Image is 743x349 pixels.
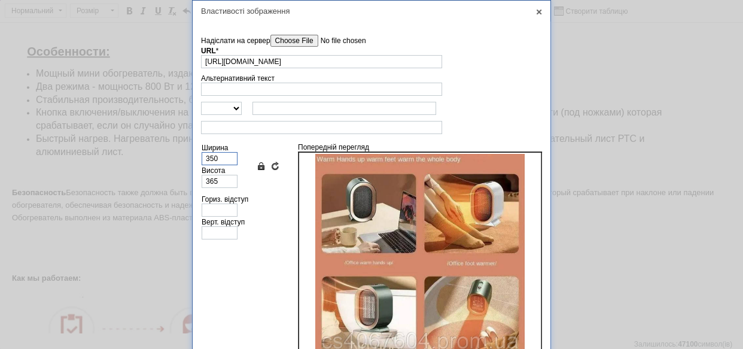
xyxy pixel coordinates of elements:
strong: Особенности: [27,22,109,35]
span: Кнопка включения/выключения на верхней части обогревателя и кнопка выключения обогревателя, на ни... [36,84,662,108]
span: Стабильная производительность, быстрое нагревание, отведение тепла, высокая термостойкость; [36,72,478,82]
strong: нагревательный элемент [394,111,515,121]
strong: Безопасность [12,165,66,174]
span: Быстрый нагрев. Нагреватель принимает усовершенствованный , нагревательный лист РТС и алюминиевый... [36,111,644,134]
label: Висота [202,166,225,175]
label: Верт. відступ [202,218,245,226]
p: Безопасность также должна быть в приоритете, именно поэтому мы используем встроенный механический... [12,164,731,201]
span: Два режима - мощность 800 Вт и 1200 Вт (переключается кнопкой на корпусе); [36,59,387,69]
strong: Как мы работаем: [12,251,81,260]
label: Надіслати на сервер [201,35,406,47]
a: Очистити поля розмірів [270,161,280,171]
span: Мощный мини обогреватель, издающий направленный тепловой поток (угол покрытия – 45 градусов); [36,45,491,56]
div: Властивості зображення [193,1,550,22]
label: URL [201,47,218,55]
a: Закрити [534,7,544,17]
a: Зберегти пропорції [256,161,266,171]
span: Надіслати на сервер [201,37,270,45]
strong: керамический [324,111,391,121]
label: Гориз. відступ [202,195,248,204]
label: Альтернативний текст [201,74,275,83]
label: Ширина [202,144,228,152]
input: Надіслати на сервер [270,35,406,47]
